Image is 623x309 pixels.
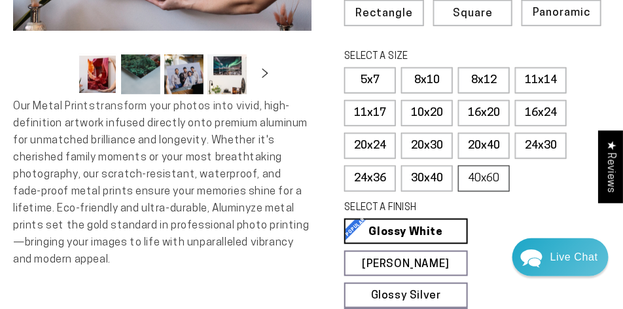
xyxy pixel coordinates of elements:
[401,133,453,159] label: 20x30
[344,219,468,244] a: Glossy White
[550,238,598,276] div: Contact Us Directly
[45,60,74,88] button: Slide left
[344,50,499,64] legend: SELECT A SIZE
[344,283,468,308] a: Glossy Silver
[512,238,609,276] div: Chat widget toggle
[401,100,453,126] label: 10x20
[533,7,590,18] span: Panoramic
[344,251,468,276] a: [PERSON_NAME]
[344,100,396,126] label: 11x17
[401,166,453,192] label: 30x40
[598,130,623,203] div: Click to open Judge.me floating reviews tab
[515,67,567,94] label: 11x14
[344,133,396,159] label: 20x24
[355,8,413,19] span: Rectangle
[515,100,567,126] label: 16x24
[207,54,247,94] button: Load image 4 in gallery view
[344,201,499,215] legend: SELECT A FINISH
[121,54,160,94] button: Load image 2 in gallery view
[164,54,204,94] button: Load image 3 in gallery view
[401,67,453,94] label: 8x10
[458,67,510,94] label: 8x12
[251,60,279,88] button: Slide right
[344,166,396,192] label: 24x36
[458,166,510,192] label: 40x60
[78,54,117,94] button: Load image 1 in gallery view
[13,101,309,265] span: Our Metal Prints transform your photos into vivid, high-definition artwork infused directly onto ...
[344,67,396,94] label: 5x7
[458,133,510,159] label: 20x40
[515,133,567,159] label: 24x30
[453,8,493,19] span: Square
[458,100,510,126] label: 16x20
